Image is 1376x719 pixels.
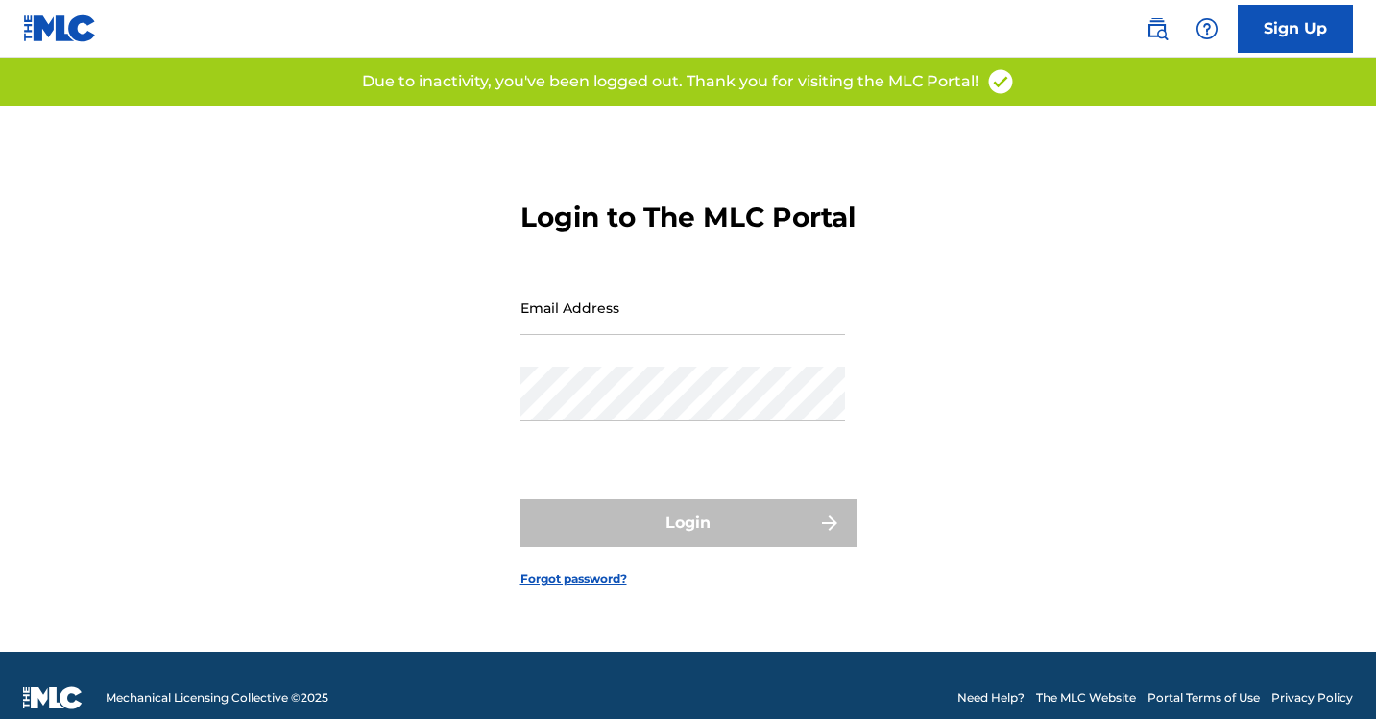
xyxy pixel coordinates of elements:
[1138,10,1176,48] a: Public Search
[520,201,856,234] h3: Login to The MLC Portal
[23,14,97,42] img: MLC Logo
[362,70,978,93] p: Due to inactivity, you've been logged out. Thank you for visiting the MLC Portal!
[1238,5,1353,53] a: Sign Up
[1188,10,1226,48] div: Help
[23,686,83,709] img: logo
[1195,17,1219,40] img: help
[1146,17,1169,40] img: search
[1147,689,1260,707] a: Portal Terms of Use
[106,689,328,707] span: Mechanical Licensing Collective © 2025
[520,570,627,587] a: Forgot password?
[986,67,1015,96] img: access
[1036,689,1136,707] a: The MLC Website
[1271,689,1353,707] a: Privacy Policy
[957,689,1025,707] a: Need Help?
